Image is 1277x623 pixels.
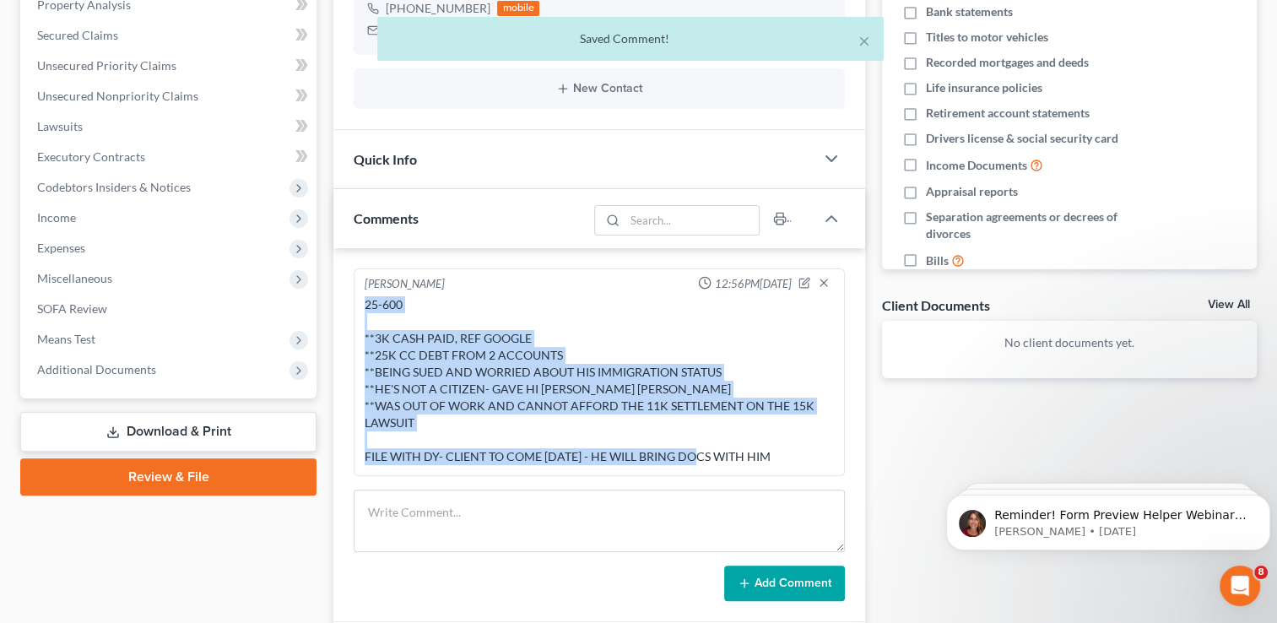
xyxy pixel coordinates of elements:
span: Separation agreements or decrees of divorces [926,209,1149,242]
span: Miscellaneous [37,271,112,285]
div: 25-600 **3K CASH PAID, REF GOOGLE **25K CC DEBT FROM 2 ACCOUNTS **BEING SUED AND WORRIED ABOUT HI... [365,296,834,465]
span: Expenses [37,241,85,255]
span: Quick Info [354,151,417,167]
a: View All [1208,299,1250,311]
iframe: Intercom notifications message [939,459,1277,577]
span: Bills [926,252,949,269]
span: 8 [1254,566,1268,579]
span: Unsecured Nonpriority Claims [37,89,198,103]
a: Lawsuits [24,111,317,142]
span: SOFA Review [37,301,107,316]
span: Comments [354,210,419,226]
button: × [858,30,870,51]
div: [PERSON_NAME] [365,276,445,293]
span: Income Documents [926,157,1027,174]
a: Executory Contracts [24,142,317,172]
a: Download & Print [20,412,317,452]
div: mobile [497,1,539,16]
span: Means Test [37,332,95,346]
a: Review & File [20,458,317,496]
a: Unsecured Nonpriority Claims [24,81,317,111]
span: Lawsuits [37,119,83,133]
span: Bank statements [926,3,1013,20]
span: 12:56PM[DATE] [715,276,792,292]
button: New Contact [367,82,831,95]
iframe: Intercom live chat [1220,566,1260,606]
span: Additional Documents [37,362,156,377]
span: Retirement account statements [926,105,1090,122]
span: Appraisal reports [926,183,1018,200]
p: No client documents yet. [896,334,1243,351]
span: Life insurance policies [926,79,1042,96]
span: Drivers license & social security card [926,130,1118,147]
input: Search... [625,206,759,235]
span: Income [37,210,76,225]
button: Add Comment [724,566,845,601]
div: Client Documents [882,296,990,314]
span: Executory Contracts [37,149,145,164]
span: Unsecured Priority Claims [37,58,176,73]
a: SOFA Review [24,294,317,324]
span: Codebtors Insiders & Notices [37,180,191,194]
div: Saved Comment! [391,30,870,47]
